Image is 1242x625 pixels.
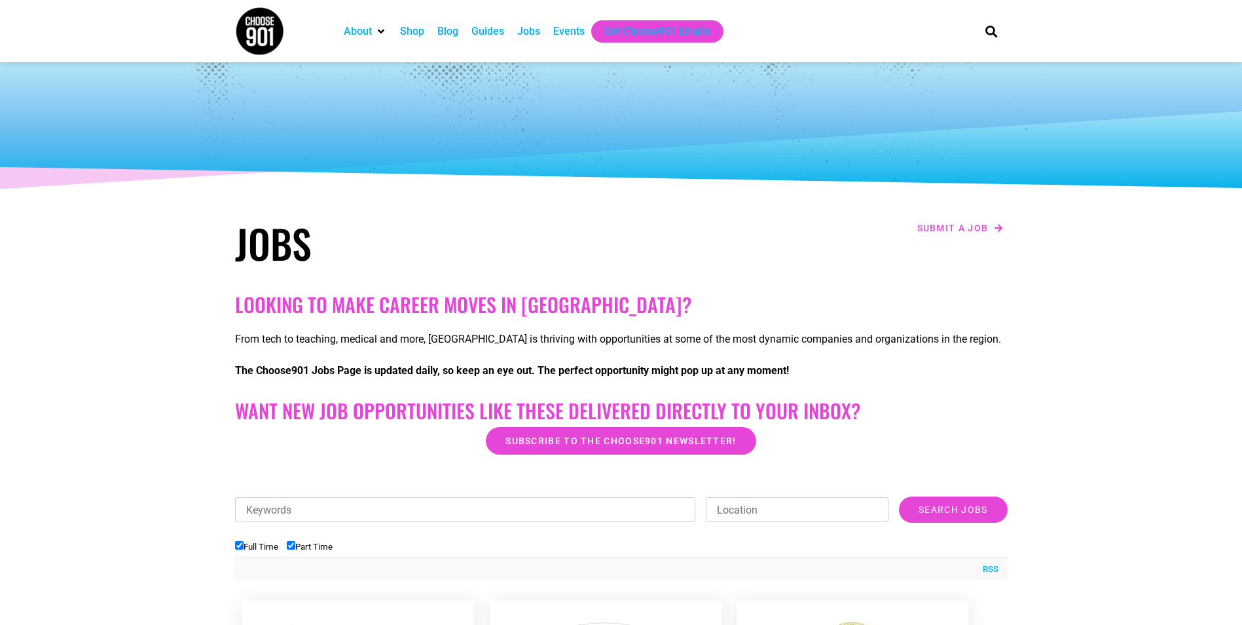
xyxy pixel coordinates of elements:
[235,542,278,552] label: Full Time
[471,24,504,39] a: Guides
[553,24,585,39] a: Events
[235,541,244,550] input: Full Time
[486,427,756,455] a: Subscribe to the Choose901 newsletter!
[706,497,888,522] input: Location
[517,24,540,39] a: Jobs
[976,563,998,576] a: RSS
[980,20,1002,42] div: Search
[235,219,615,267] h1: Jobs
[287,541,295,550] input: Part Time
[400,24,424,39] a: Shop
[344,24,372,39] a: About
[235,364,789,377] strong: The Choose901 Jobs Page is updated daily, so keep an eye out. The perfect opportunity might pop u...
[235,331,1008,347] p: From tech to teaching, medical and more, [GEOGRAPHIC_DATA] is thriving with opportunities at some...
[604,24,710,39] a: Get Choose901 Emails
[505,436,736,445] span: Subscribe to the Choose901 newsletter!
[235,293,1008,316] h2: Looking to make career moves in [GEOGRAPHIC_DATA]?
[235,399,1008,423] h2: Want New Job Opportunities like these Delivered Directly to your Inbox?
[337,20,393,43] div: About
[899,497,1007,523] input: Search Jobs
[235,497,696,522] input: Keywords
[337,20,963,43] nav: Main nav
[913,219,1008,237] a: Submit a job
[287,542,333,552] label: Part Time
[917,223,989,233] span: Submit a job
[437,24,458,39] a: Blog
